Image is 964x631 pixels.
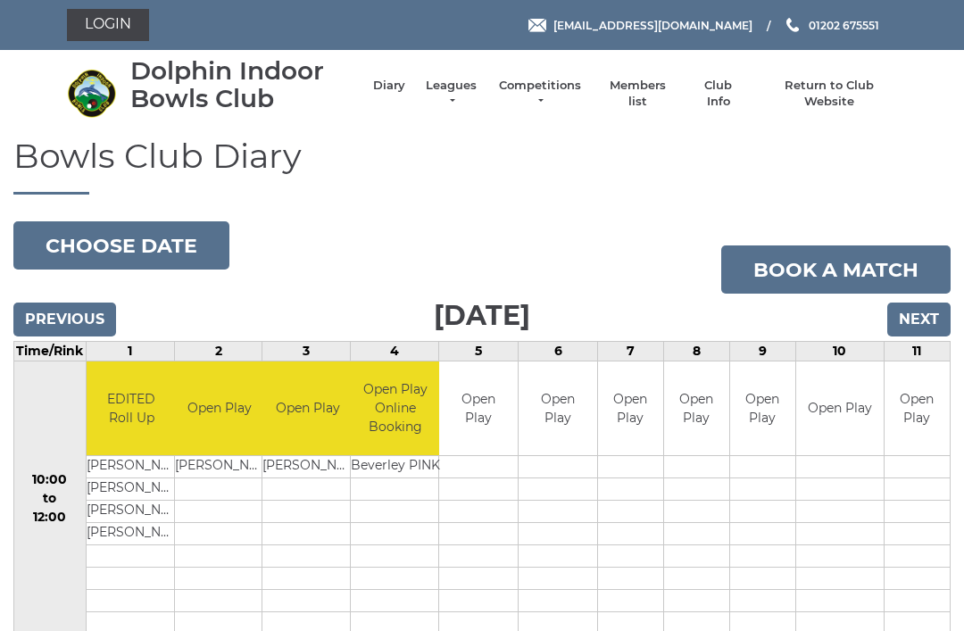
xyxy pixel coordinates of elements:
td: Open Play [439,361,518,455]
a: Return to Club Website [762,78,897,110]
td: [PERSON_NAME] [262,455,353,477]
a: Club Info [693,78,744,110]
a: Leagues [423,78,479,110]
a: Email [EMAIL_ADDRESS][DOMAIN_NAME] [528,17,752,34]
td: 3 [262,342,351,361]
td: Open Play [796,361,884,455]
td: Open Play [664,361,729,455]
img: Dolphin Indoor Bowls Club [67,69,116,118]
td: Open Play [598,361,663,455]
td: 10 [795,342,884,361]
span: 01202 675551 [809,18,879,31]
td: [PERSON_NAME] [87,522,177,544]
button: Choose date [13,221,229,270]
td: 5 [439,342,519,361]
td: 11 [884,342,950,361]
td: Open Play [885,361,950,455]
td: Open Play [175,361,265,455]
a: Book a match [721,245,951,294]
td: 4 [351,342,439,361]
td: 9 [729,342,795,361]
div: Dolphin Indoor Bowls Club [130,57,355,112]
h1: Bowls Club Diary [13,137,951,195]
td: Beverley PINK [351,455,440,477]
a: Competitions [497,78,583,110]
img: Email [528,19,546,32]
input: Previous [13,303,116,336]
td: 1 [86,342,174,361]
td: [PERSON_NAME] [87,455,177,477]
td: EDITED Roll Up [87,361,177,455]
td: [PERSON_NAME] [87,477,177,500]
a: Members list [600,78,674,110]
img: Phone us [786,18,799,32]
td: [PERSON_NAME] [87,500,177,522]
a: Login [67,9,149,41]
td: 2 [174,342,262,361]
td: 8 [663,342,729,361]
td: 7 [597,342,663,361]
td: [PERSON_NAME] [175,455,265,477]
td: Open Play [730,361,795,455]
td: 6 [519,342,598,361]
td: Open Play [519,361,597,455]
span: [EMAIL_ADDRESS][DOMAIN_NAME] [553,18,752,31]
input: Next [887,303,951,336]
td: Time/Rink [14,342,87,361]
td: Open Play [262,361,353,455]
a: Diary [373,78,405,94]
td: Open Play Online Booking [351,361,440,455]
a: Phone us 01202 675551 [784,17,879,34]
